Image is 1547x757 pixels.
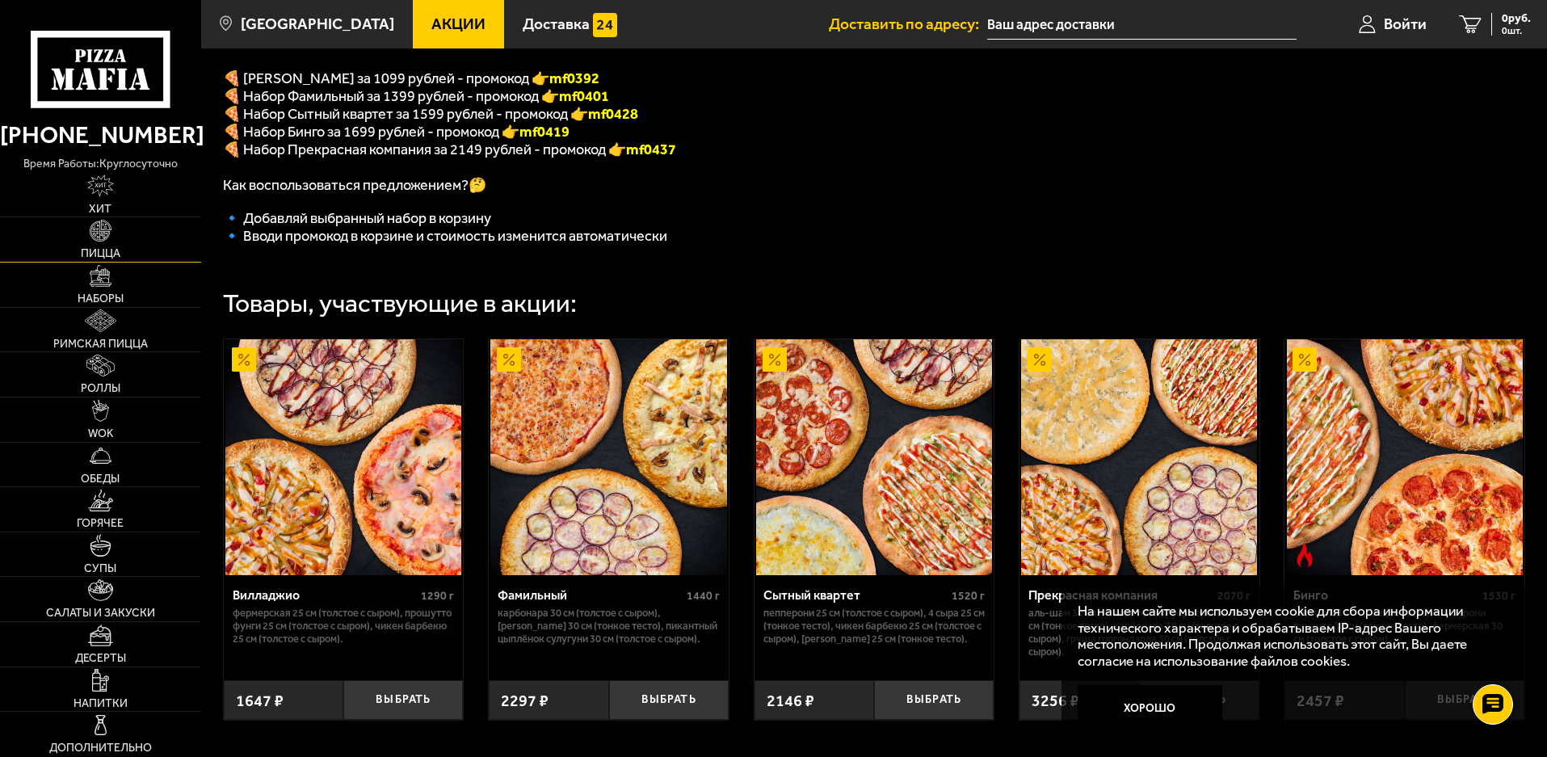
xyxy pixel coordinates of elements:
[763,347,787,372] img: Акционный
[81,248,120,259] span: Пицца
[74,698,128,709] span: Напитки
[1021,339,1257,575] img: Прекрасная компания
[593,13,617,37] img: 15daf4d41897b9f0e9f617042186c801.svg
[523,16,590,32] span: Доставка
[687,589,720,603] span: 1440 г
[588,105,638,123] b: mf0428
[987,10,1297,40] input: Ваш адрес доставки
[46,608,155,619] span: Салаты и закуски
[88,428,113,439] span: WOK
[498,587,683,603] div: Фамильный
[763,587,948,603] div: Сытный квартет
[223,105,638,123] span: 🍕 Набор Сытный квартет за 1599 рублей - промокод 👉
[77,518,124,529] span: Горячее
[421,589,454,603] span: 1290 г
[223,209,491,227] span: 🔹 Добавляй выбранный набор в корзину
[626,141,676,158] span: mf0437
[1078,685,1223,734] button: Хорошо
[75,653,126,664] span: Десерты
[81,383,120,394] span: Роллы
[549,69,599,87] font: mf0392
[84,563,116,574] span: Супы
[223,227,667,245] span: 🔹 Вводи промокод в корзине и стоимость изменится автоматически
[1384,16,1427,32] span: Войти
[498,607,720,646] p: Карбонара 30 см (толстое с сыром), [PERSON_NAME] 30 см (тонкое тесто), Пикантный цыплёнок сулугун...
[489,339,729,575] a: АкционныйФамильный
[233,607,455,646] p: Фермерская 25 см (толстое с сыром), Прошутто Фунги 25 см (толстое с сыром), Чикен Барбекю 25 см (...
[1028,587,1213,603] div: Прекрасная компания
[609,680,729,720] button: Выбрать
[224,339,464,575] a: АкционныйВилладжио
[223,87,609,105] span: 🍕 Набор Фамильный за 1399 рублей - промокод 👉
[223,69,599,87] span: 🍕 [PERSON_NAME] за 1099 рублей - промокод 👉
[236,691,284,710] span: 1647 ₽
[519,123,570,141] b: mf0419
[81,473,120,485] span: Обеды
[89,204,111,215] span: Хит
[78,293,124,305] span: Наборы
[952,589,985,603] span: 1520 г
[1293,543,1317,567] img: Острое блюдо
[223,176,486,194] span: Как воспользоваться предложением?🤔
[1028,347,1052,372] img: Акционный
[1019,339,1259,575] a: АкционныйПрекрасная компания
[233,587,418,603] div: Вилладжио
[241,16,394,32] span: [GEOGRAPHIC_DATA]
[225,339,461,575] img: Вилладжио
[1502,26,1531,36] span: 0 шт.
[497,347,521,372] img: Акционный
[490,339,726,575] img: Фамильный
[1078,603,1500,670] p: На нашем сайте мы используем cookie для сбора информации технического характера и обрабатываем IP...
[756,339,992,575] img: Сытный квартет
[1032,691,1079,710] span: 3256 ₽
[501,691,549,710] span: 2297 ₽
[343,680,463,720] button: Выбрать
[755,339,994,575] a: АкционныйСытный квартет
[431,16,486,32] span: Акции
[223,123,570,141] span: 🍕 Набор Бинго за 1699 рублей - промокод 👉
[767,691,814,710] span: 2146 ₽
[874,680,994,720] button: Выбрать
[1284,339,1524,575] a: АкционныйОстрое блюдоБинго
[232,347,256,372] img: Акционный
[1502,13,1531,24] span: 0 руб.
[223,291,577,317] div: Товары, участвующие в акции:
[1293,347,1317,372] img: Акционный
[49,742,152,754] span: Дополнительно
[223,141,626,158] span: 🍕 Набор Прекрасная компания за 2149 рублей - промокод 👉
[763,607,986,646] p: Пепперони 25 см (толстое с сыром), 4 сыра 25 см (тонкое тесто), Чикен Барбекю 25 см (толстое с сы...
[53,339,148,350] span: Римская пицца
[559,87,609,105] b: mf0401
[1287,339,1523,575] img: Бинго
[829,16,987,32] span: Доставить по адресу:
[1028,607,1251,658] p: Аль-Шам 30 см (тонкое тесто), Фермерская 30 см (тонкое тесто), Карбонара 30 см (толстое с сыром),...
